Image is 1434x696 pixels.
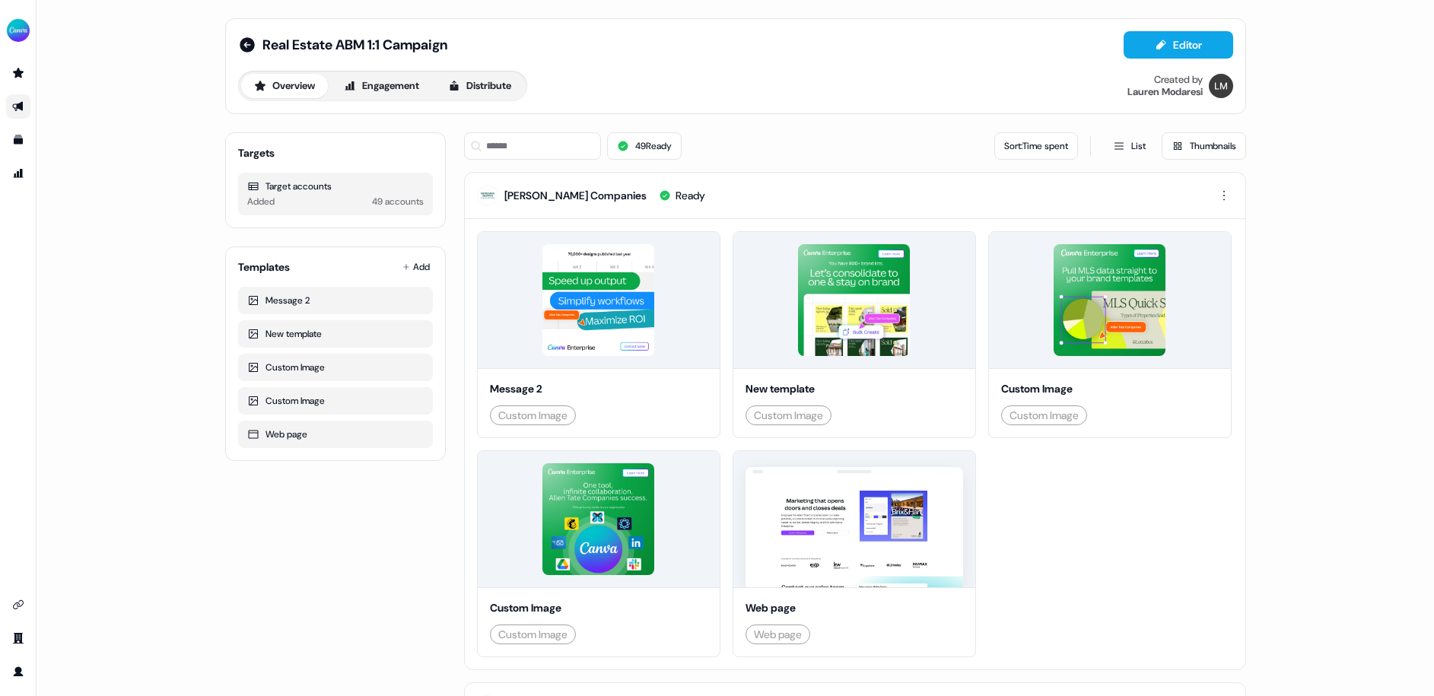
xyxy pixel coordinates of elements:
div: Web page [754,627,802,642]
span: Real Estate ABM 1:1 Campaign [262,36,447,54]
a: Go to templates [6,128,30,152]
a: Editor [1124,39,1233,55]
a: Go to profile [6,659,30,684]
div: Custom Image [754,408,823,423]
a: Go to integrations [6,593,30,617]
img: asset preview [1054,244,1165,356]
div: Custom Image [247,393,424,408]
button: Editor [1124,31,1233,59]
div: Custom Image [1010,408,1079,423]
a: Go to prospects [6,61,30,85]
div: Custom Image [498,627,568,642]
a: Go to attribution [6,161,30,186]
img: asset preview [746,467,963,590]
button: Sort:Time spent [994,132,1078,160]
div: Created by [1154,74,1203,86]
button: List [1103,132,1156,160]
div: Message 2 [490,381,707,396]
div: 49 accounts [372,194,424,209]
div: Custom Image [1001,381,1219,396]
div: Lauren Modaresi [1127,86,1203,98]
div: Targets [238,145,275,160]
div: Templates [238,259,290,275]
div: Target accounts [247,179,424,194]
div: Web page [247,427,424,442]
img: asset preview [542,244,654,356]
button: Overview [241,74,328,98]
button: Thumbnails [1162,132,1246,160]
div: Web page [746,600,963,615]
button: Distribute [435,74,524,98]
div: Custom Image [490,600,707,615]
div: New template [247,326,424,342]
div: Custom Image [247,360,424,375]
button: Engagement [331,74,432,98]
div: Ready [676,188,705,203]
img: asset preview [798,244,910,356]
img: Lauren [1209,74,1233,98]
div: Added [247,194,275,209]
div: New template [746,381,963,396]
div: Custom Image [498,408,568,423]
div: Message 2 [247,293,424,308]
div: [PERSON_NAME] Companies [504,188,647,203]
button: Add [399,256,433,278]
a: Go to team [6,626,30,650]
a: Go to outbound experience [6,94,30,119]
img: asset preview [542,463,654,575]
button: 49Ready [607,132,682,160]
